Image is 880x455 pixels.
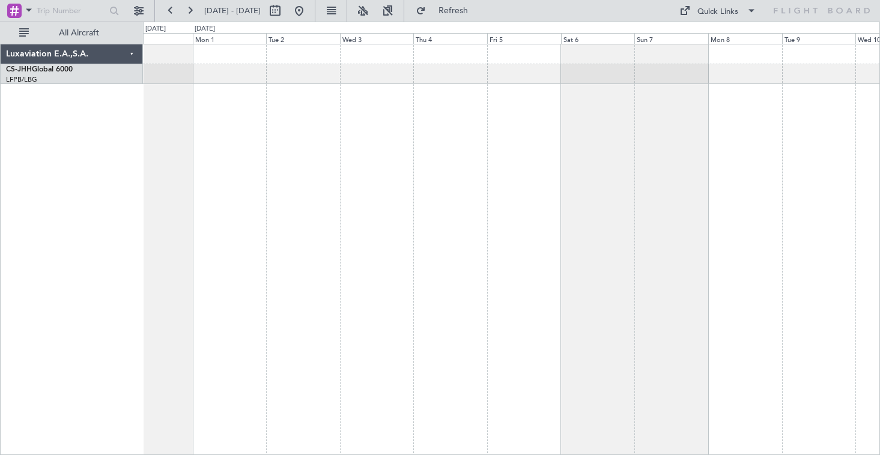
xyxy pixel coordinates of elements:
[697,6,738,18] div: Quick Links
[708,33,782,44] div: Mon 8
[634,33,708,44] div: Sun 7
[428,7,479,15] span: Refresh
[31,29,127,37] span: All Aircraft
[673,1,762,20] button: Quick Links
[119,33,193,44] div: Sun 31
[6,66,32,73] span: CS-JHH
[193,33,267,44] div: Mon 1
[413,33,487,44] div: Thu 4
[6,66,73,73] a: CS-JHHGlobal 6000
[266,33,340,44] div: Tue 2
[13,23,130,43] button: All Aircraft
[195,24,215,34] div: [DATE]
[782,33,856,44] div: Tue 9
[410,1,482,20] button: Refresh
[6,75,37,84] a: LFPB/LBG
[340,33,414,44] div: Wed 3
[561,33,635,44] div: Sat 6
[37,2,106,20] input: Trip Number
[487,33,561,44] div: Fri 5
[145,24,166,34] div: [DATE]
[204,5,261,16] span: [DATE] - [DATE]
